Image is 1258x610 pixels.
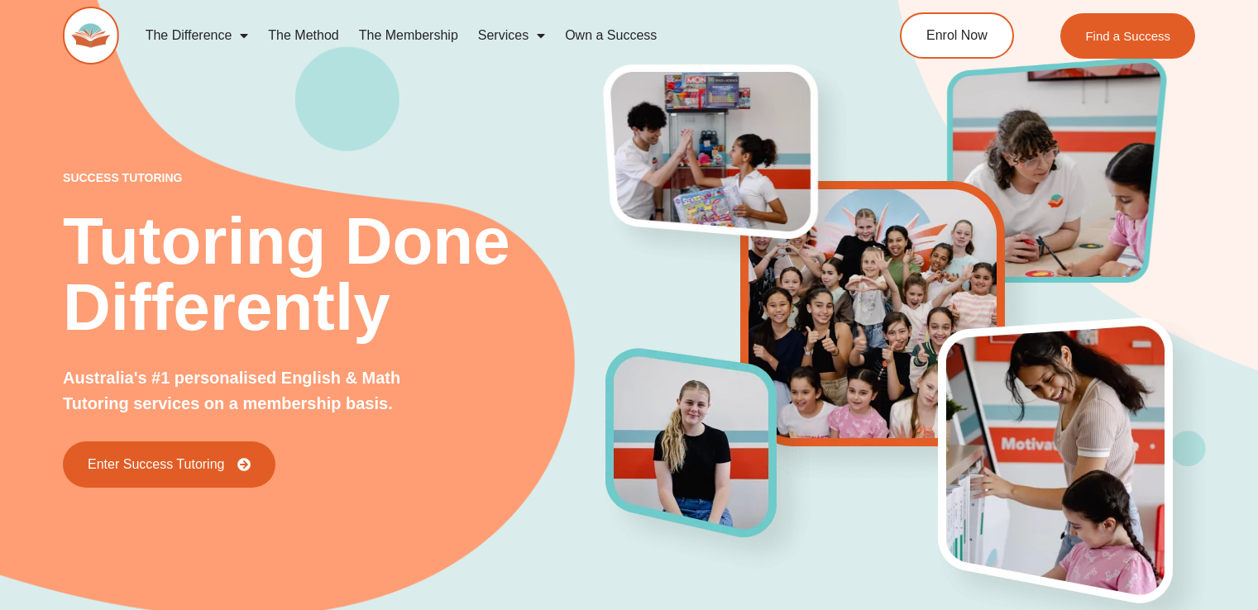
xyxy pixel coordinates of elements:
span: Enrol Now [926,29,988,42]
span: Enter Success Tutoring [88,458,224,471]
nav: Menu [136,17,835,55]
a: Own a Success [555,17,667,55]
span: Find a Success [1085,30,1170,42]
p: success tutoring [63,172,606,183]
a: Services [468,17,555,55]
a: The Difference [136,17,259,55]
a: Enrol Now [900,12,1014,59]
a: Find a Success [1060,13,1195,59]
p: Australia's #1 personalised English & Math Tutoring services on a membership basis. [63,365,460,417]
a: Enter Success Tutoring [63,441,275,488]
a: The Method [258,17,348,55]
h2: Tutoring Done Differently [63,208,606,341]
a: The Membership [349,17,468,55]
